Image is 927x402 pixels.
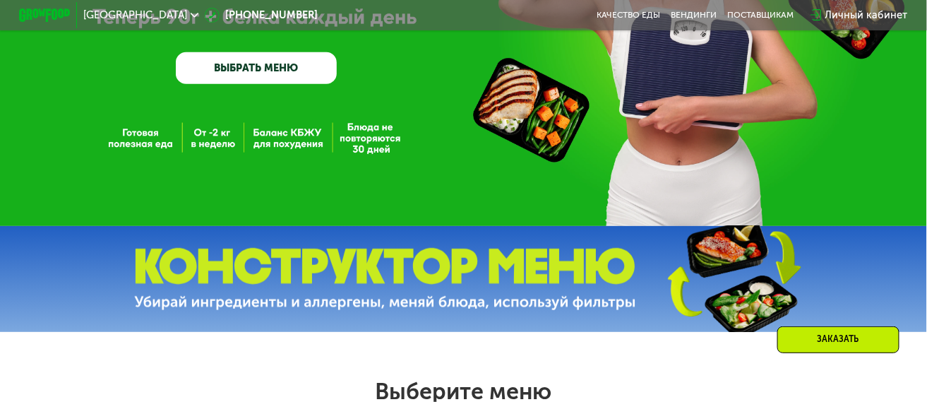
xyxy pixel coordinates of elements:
a: ВЫБРАТЬ МЕНЮ [176,52,336,85]
a: [PHONE_NUMBER] [205,8,318,23]
a: Вендинги [671,10,717,20]
div: Заказать [777,326,899,353]
span: [GEOGRAPHIC_DATA] [84,10,188,20]
div: поставщикам [727,10,794,20]
div: Личный кабинет [825,8,908,23]
a: Качество еды [597,10,661,20]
